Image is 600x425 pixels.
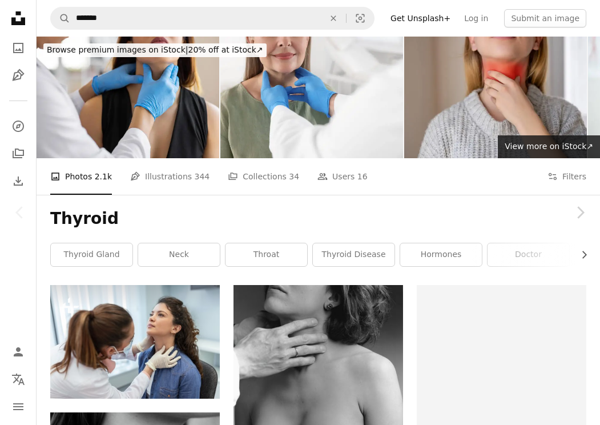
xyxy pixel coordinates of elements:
form: Find visuals sitewide [50,7,375,30]
a: Explore [7,115,30,138]
a: Log in [457,9,495,27]
span: 16 [357,170,368,183]
a: Illustrations 344 [130,158,210,195]
img: Doctor checking thyroid of a patient [37,37,219,158]
button: Submit an image [504,9,586,27]
a: View more on iStock↗ [498,135,600,158]
button: Menu [7,395,30,418]
a: Illustrations [7,64,30,87]
a: neck [138,243,220,266]
a: Collections [7,142,30,165]
a: Next [560,158,600,267]
a: hormones [400,243,482,266]
a: Collections 34 [228,158,299,195]
span: Browse premium images on iStock | [47,45,188,54]
a: throat [225,243,307,266]
button: Language [7,368,30,391]
span: 34 [289,170,299,183]
button: Clear [321,7,346,29]
a: medicine, healthcare and medical exam concept - doctor or nurse checking patient's tonsils at hos... [50,336,220,347]
img: Endocrinologist examining thyroid gland of patient indoors, closeup [220,37,403,158]
img: medicine, healthcare and medical exam concept - doctor or nurse checking patient's tonsils at hos... [50,285,220,398]
a: doctor [488,243,569,266]
span: 20% off at iStock ↗ [47,45,263,54]
button: Filters [547,158,586,195]
button: Search Unsplash [51,7,70,29]
a: Photos [7,37,30,59]
span: 344 [195,170,210,183]
a: thyroid gland [51,243,132,266]
a: thyroid disease [313,243,394,266]
h1: Thyroid [50,209,586,229]
a: a woman has her hand on the shoulder of a man [233,356,403,366]
span: View more on iStock ↗ [505,142,593,151]
a: Browse premium images on iStock|20% off at iStock↗ [37,37,273,64]
a: Users 16 [317,158,368,195]
button: Visual search [347,7,374,29]
a: Get Unsplash+ [384,9,457,27]
img: Thyroid gland on her neck [404,37,587,158]
a: Log in / Sign up [7,340,30,363]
